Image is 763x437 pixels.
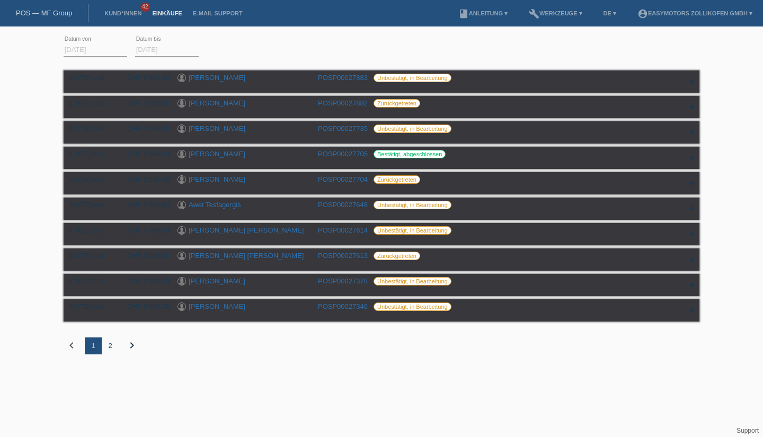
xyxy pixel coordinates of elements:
div: [DATE] [69,74,111,82]
div: 1 [85,337,102,354]
div: [DATE] [69,226,111,234]
div: auf-/zuklappen [684,252,699,267]
div: [DATE] [69,302,111,310]
div: auf-/zuklappen [684,201,699,217]
label: Unbestätigt, in Bearbeitung [374,201,451,209]
label: Unbestätigt, in Bearbeitung [374,124,451,133]
div: auf-/zuklappen [684,99,699,115]
a: [PERSON_NAME] [189,175,245,183]
a: Awet Tesfagergis [189,201,241,209]
div: CHF 2'490.00 [119,74,170,82]
span: 06:54 [91,126,104,132]
label: Unbestätigt, in Bearbeitung [374,277,451,286]
span: 14:53 [91,177,104,183]
a: POSP00027614 [318,226,368,234]
span: 11:33 [91,101,104,106]
label: Zurückgetreten [374,175,420,184]
div: auf-/zuklappen [684,124,699,140]
a: POSP00027613 [318,252,368,260]
div: [DATE] [69,252,111,260]
div: CHF 4'790.00 [119,226,170,234]
a: [PERSON_NAME] [PERSON_NAME] [189,252,304,260]
label: Zurückgetreten [374,99,420,108]
span: 17:33 [91,228,104,234]
a: [PERSON_NAME] [189,124,245,132]
span: 14:09 [91,202,104,208]
div: auf-/zuklappen [684,175,699,191]
div: auf-/zuklappen [684,302,699,318]
a: [PERSON_NAME] [189,74,245,82]
div: CHF 5'000.00 [119,252,170,260]
div: [DATE] [69,124,111,132]
div: [DATE] [69,150,111,158]
div: [DATE] [69,99,111,107]
div: [DATE] [69,277,111,285]
a: POSP00027705 [318,150,368,158]
div: [DATE] [69,201,111,209]
a: [PERSON_NAME] [189,302,245,310]
span: 09:09 [91,304,104,310]
label: Unbestätigt, in Bearbeitung [374,226,451,235]
a: buildWerkzeuge ▾ [524,10,588,16]
label: Unbestätigt, in Bearbeitung [374,302,451,311]
div: auf-/zuklappen [684,74,699,90]
i: build [529,8,539,19]
a: account_circleEasymotors Zollikofen GmbH ▾ [632,10,758,16]
div: auf-/zuklappen [684,277,699,293]
div: CHF 2'990.00 [119,175,170,183]
a: E-Mail Support [188,10,248,16]
a: Kund*innen [99,10,147,16]
a: [PERSON_NAME] [189,99,245,107]
span: 14:57 [91,151,104,157]
i: book [458,8,469,19]
a: POSP00027648 [318,201,368,209]
i: account_circle [637,8,648,19]
a: [PERSON_NAME] [189,150,245,158]
a: POSP00027735 [318,124,368,132]
a: POSP00027883 [318,74,368,82]
a: [PERSON_NAME] [189,277,245,285]
a: Einkäufe [147,10,187,16]
div: CHF 4'500.00 [119,201,170,209]
div: auf-/zuklappen [684,150,699,166]
a: POS — MF Group [16,9,72,17]
div: CHF 2'590.00 [119,99,170,107]
a: POSP00027882 [318,99,368,107]
span: 11:36 [91,75,104,81]
div: CHF 4'790.00 [119,124,170,132]
a: [PERSON_NAME] [PERSON_NAME] [189,226,304,234]
a: POSP00027704 [318,175,368,183]
span: 16:11 [91,279,104,284]
div: 2 [102,337,119,354]
label: Bestätigt, abgeschlossen [374,150,446,158]
i: chevron_left [65,339,78,352]
div: [DATE] [69,175,111,183]
div: auf-/zuklappen [684,226,699,242]
i: chevron_right [126,339,138,352]
span: 17:31 [91,253,104,259]
div: CHF 6'000.00 [119,302,170,310]
label: Unbestätigt, in Bearbeitung [374,74,451,82]
div: CHF 2'990.00 [119,277,170,285]
a: POSP00027346 [318,302,368,310]
a: bookAnleitung ▾ [453,10,513,16]
div: CHF 2'990.00 [119,150,170,158]
span: 42 [140,3,150,12]
a: Support [737,427,759,434]
a: DE ▾ [598,10,622,16]
label: Zurückgetreten [374,252,420,260]
a: POSP00027378 [318,277,368,285]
